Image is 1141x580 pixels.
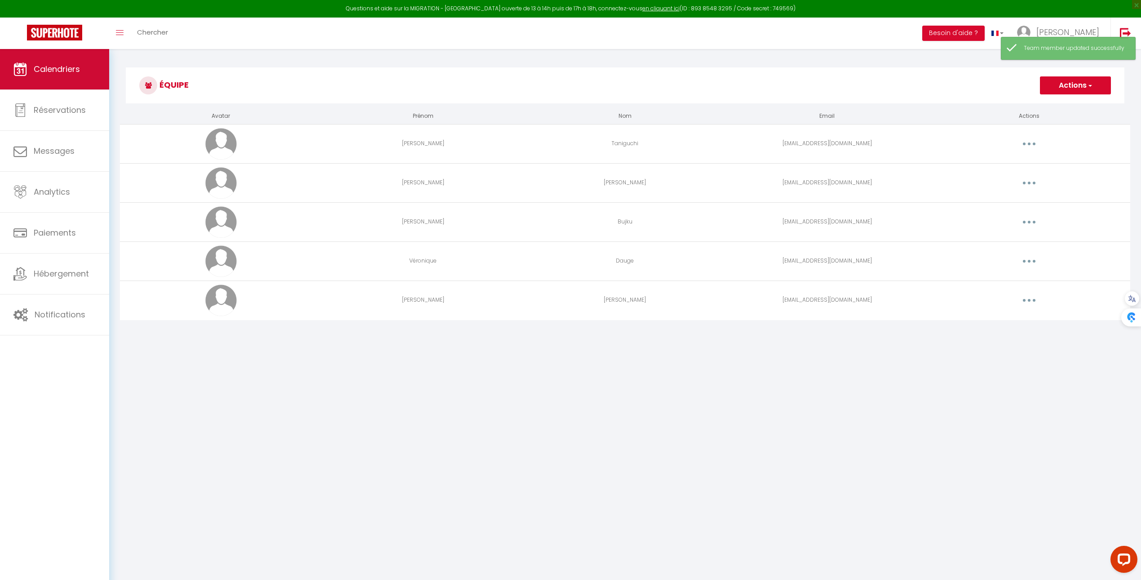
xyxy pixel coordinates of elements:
[35,309,85,320] span: Notifications
[726,163,928,202] td: [EMAIL_ADDRESS][DOMAIN_NAME]
[1036,27,1099,38] span: [PERSON_NAME]
[726,108,928,124] th: Email
[34,186,70,197] span: Analytics
[137,27,168,37] span: Chercher
[524,202,726,241] td: Bujku
[922,26,985,41] button: Besoin d'aide ?
[524,124,726,163] td: Taniguchi
[322,281,524,320] td: [PERSON_NAME]
[928,108,1130,124] th: Actions
[524,108,726,124] th: Nom
[726,241,928,281] td: [EMAIL_ADDRESS][DOMAIN_NAME]
[322,124,524,163] td: [PERSON_NAME]
[34,63,80,75] span: Calendriers
[1017,26,1030,39] img: ...
[1024,44,1126,53] div: Team member updated successfully
[205,167,237,199] img: avatar.png
[1040,76,1111,94] button: Actions
[642,4,680,12] a: en cliquant ici
[205,128,237,160] img: avatar.png
[205,245,237,277] img: avatar.png
[524,163,726,202] td: [PERSON_NAME]
[524,281,726,320] td: [PERSON_NAME]
[322,202,524,241] td: [PERSON_NAME]
[322,163,524,202] td: [PERSON_NAME]
[130,18,175,49] a: Chercher
[1010,18,1110,49] a: ... [PERSON_NAME]
[34,268,89,279] span: Hébergement
[205,285,237,316] img: avatar.png
[126,67,1124,103] h3: Équipe
[27,25,82,40] img: Super Booking
[322,108,524,124] th: Prénom
[34,104,86,116] span: Réservations
[120,108,322,124] th: Avatar
[322,241,524,281] td: Véronique
[524,241,726,281] td: Dauge
[726,124,928,163] td: [EMAIL_ADDRESS][DOMAIN_NAME]
[205,206,237,238] img: avatar.png
[1120,27,1131,39] img: logout
[726,202,928,241] td: [EMAIL_ADDRESS][DOMAIN_NAME]
[34,145,75,156] span: Messages
[1103,542,1141,580] iframe: LiveChat chat widget
[34,227,76,238] span: Paiements
[726,281,928,320] td: [EMAIL_ADDRESS][DOMAIN_NAME]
